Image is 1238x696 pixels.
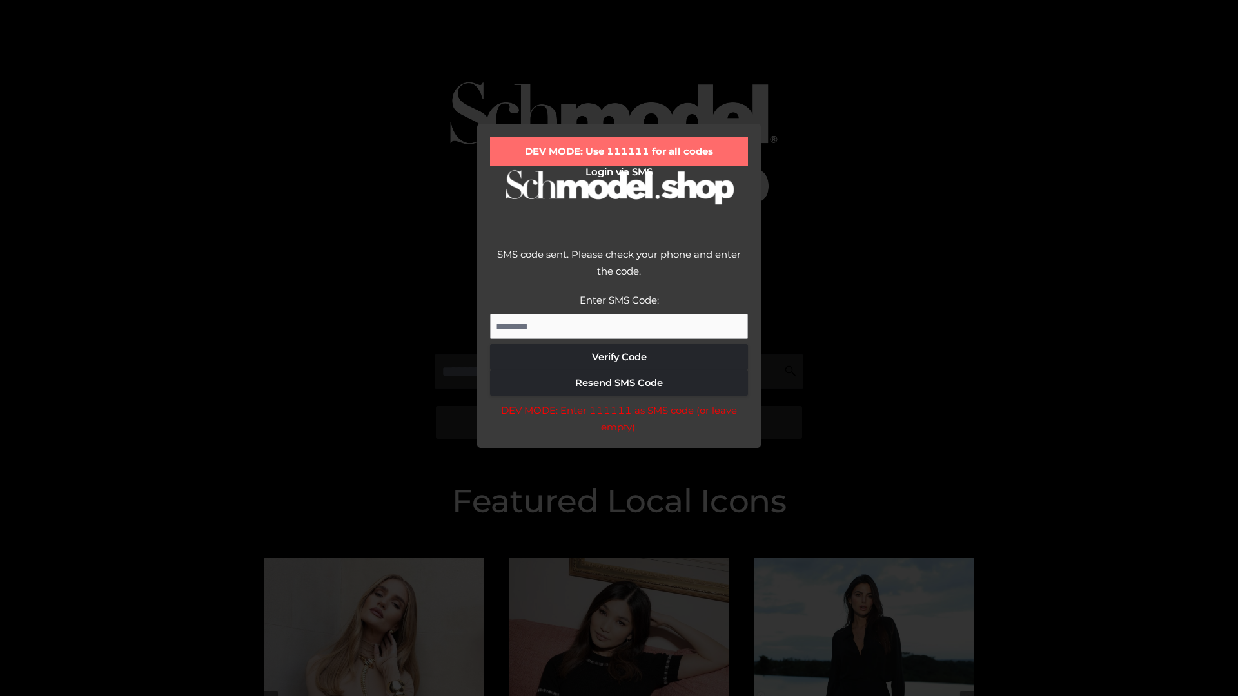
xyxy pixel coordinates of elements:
[490,137,748,166] div: DEV MODE: Use 111111 for all codes
[490,344,748,370] button: Verify Code
[490,402,748,435] div: DEV MODE: Enter 111111 as SMS code (or leave empty).
[490,166,748,178] h2: Login via SMS
[490,246,748,292] div: SMS code sent. Please check your phone and enter the code.
[490,370,748,396] button: Resend SMS Code
[580,294,659,306] label: Enter SMS Code:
